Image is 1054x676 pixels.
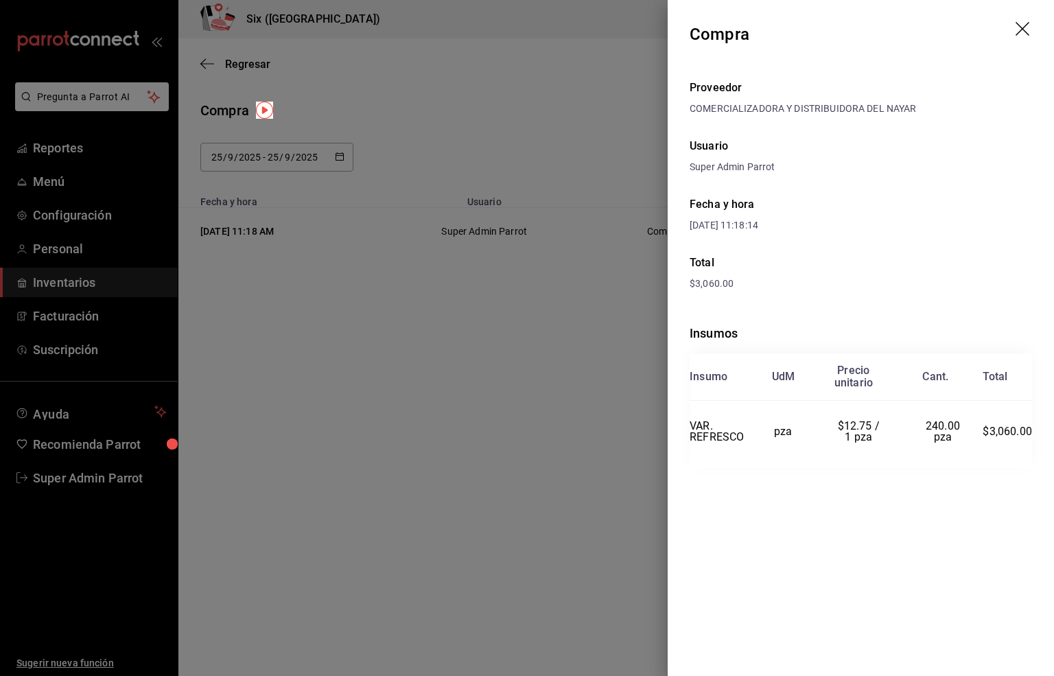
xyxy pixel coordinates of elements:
[922,371,948,383] div: Cant.
[690,278,734,289] span: $3,060.00
[690,255,1032,271] div: Total
[690,401,752,463] td: VAR. REFRESCO
[690,371,727,383] div: Insumo
[834,364,873,389] div: Precio unitario
[983,425,1032,438] span: $3,060.00
[772,371,795,383] div: UdM
[256,102,273,119] img: Tooltip marker
[690,138,1032,154] div: Usuario
[690,324,1032,342] div: Insumos
[690,102,1032,116] div: COMERCIALIZADORA Y DISTRIBUIDORA DEL NAYAR
[690,218,861,233] div: [DATE] 11:18:14
[690,22,749,47] div: Compra
[838,419,883,443] span: $12.75 / 1 pza
[1016,22,1032,38] button: drag
[926,419,963,443] span: 240.00 pza
[690,196,861,213] div: Fecha y hora
[983,371,1007,383] div: Total
[690,160,1032,174] div: Super Admin Parrot
[690,80,1032,96] div: Proveedor
[752,401,815,463] td: pza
